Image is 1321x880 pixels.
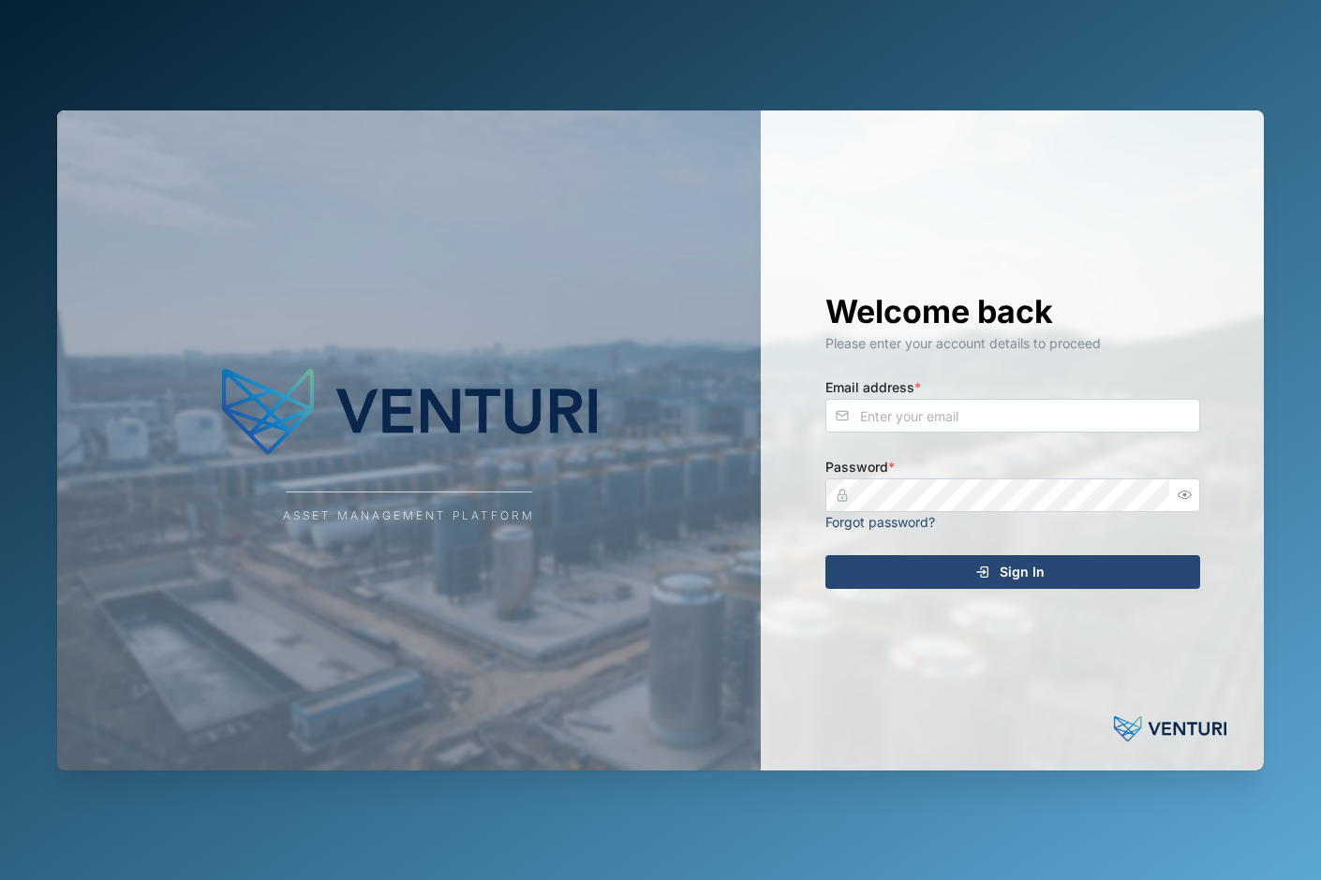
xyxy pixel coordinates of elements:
img: Company Logo [222,355,597,467]
div: Asset Management Platform [283,507,535,525]
label: Password [825,457,895,477]
input: Enter your email [825,399,1200,433]
button: Sign In [825,555,1200,589]
span: Sign In [1000,556,1045,588]
label: Email address [825,377,921,398]
a: Forgot password? [825,514,935,530]
img: Powered by: Venturi [1114,711,1226,748]
h1: Welcome back [825,291,1200,332]
div: Please enter your account details to proceed [825,333,1200,354]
